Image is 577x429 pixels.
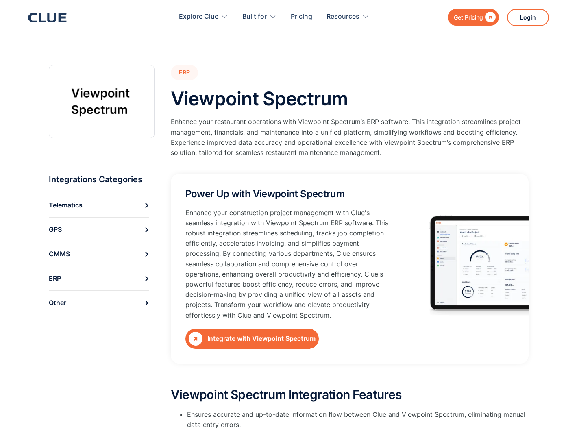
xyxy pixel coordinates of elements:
div: Explore Clue [179,4,218,30]
a: Integrate with Viewpoint Spectrum [185,329,319,349]
a: Pricing [291,4,312,30]
h1: Viewpoint Spectrum [171,88,348,109]
h2: Power Up with Viewpoint Spectrum [185,189,345,199]
div:  [189,332,202,346]
div: Resources [327,4,369,30]
p: Enhance your restaurant operations with Viewpoint Spectrum’s ERP software. This integration strea... [171,117,529,158]
div: Integrate with Viewpoint Spectrum [207,333,316,344]
div: CMMS [49,248,70,260]
h2: Viewpoint Spectrum Integration Features [171,388,529,401]
a: GPS [49,217,149,242]
div: GPS [49,223,62,236]
a: Get Pricing [448,9,499,26]
a: Telematics [49,193,149,217]
a: ERP [49,266,149,290]
div: Built for [242,4,277,30]
div:  [483,12,496,22]
div: Telematics [49,199,83,211]
div: Explore Clue [179,4,228,30]
div: Resources [327,4,359,30]
div: Built for [242,4,267,30]
div: ERP [49,272,61,285]
div: Other [49,296,66,309]
a: Login [507,9,549,26]
a: CMMS [49,242,149,266]
a: ERP [171,65,198,80]
div: Get Pricing [454,12,483,22]
div: Integrations Categories [49,174,142,185]
a: Other [49,290,149,315]
p: Enhance your construction project management with Clue's seamless integration with Viewpoint Spec... [185,208,391,320]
